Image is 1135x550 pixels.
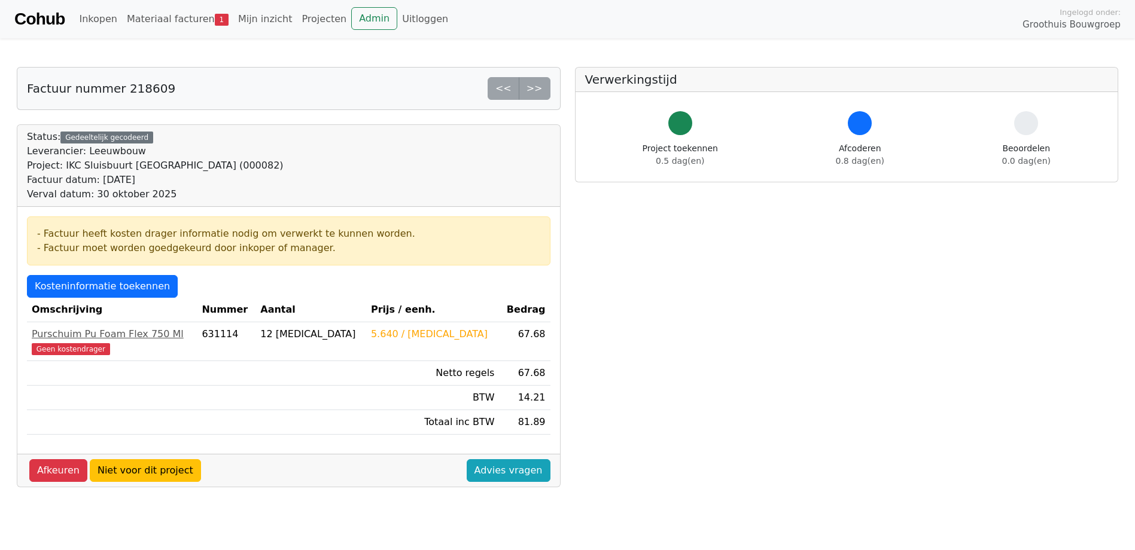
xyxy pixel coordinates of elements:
div: Gedeeltelijk gecodeerd [60,132,153,143]
th: Aantal [255,298,366,322]
a: Inkopen [74,7,121,31]
div: Project toekennen [643,142,718,167]
div: Purschuim Pu Foam Flex 750 Ml [32,327,192,341]
div: Project: IKC Sluisbuurt [GEOGRAPHIC_DATA] (000082) [27,158,284,173]
div: 12 [MEDICAL_DATA] [260,327,361,341]
span: 1 [215,14,229,26]
th: Bedrag [499,298,550,322]
a: Projecten [297,7,351,31]
h5: Factuur nummer 218609 [27,81,175,96]
a: Mijn inzicht [233,7,297,31]
a: Niet voor dit project [90,459,201,482]
div: Beoordelen [1002,142,1051,167]
td: 67.68 [499,361,550,386]
td: BTW [366,386,500,410]
div: Leverancier: Leeuwbouw [27,144,284,158]
td: 81.89 [499,410,550,435]
td: 631114 [197,322,255,361]
a: Kosteninformatie toekennen [27,275,178,298]
div: 5.640 / [MEDICAL_DATA] [371,327,495,341]
h5: Verwerkingstijd [585,72,1109,87]
a: Materiaal facturen1 [122,7,233,31]
a: Uitloggen [397,7,453,31]
a: Afkeuren [29,459,87,482]
a: Purschuim Pu Foam Flex 750 MlGeen kostendrager [32,327,192,356]
span: Geen kostendrager [32,343,110,355]
div: Afcoderen [836,142,884,167]
th: Omschrijving [27,298,197,322]
td: Totaal inc BTW [366,410,500,435]
th: Nummer [197,298,255,322]
div: - Factuur heeft kosten drager informatie nodig om verwerkt te kunnen worden. [37,227,540,241]
div: - Factuur moet worden goedgekeurd door inkoper of manager. [37,241,540,255]
td: Netto regels [366,361,500,386]
td: 14.21 [499,386,550,410]
div: Factuur datum: [DATE] [27,173,284,187]
span: Groothuis Bouwgroep [1023,18,1121,32]
th: Prijs / eenh. [366,298,500,322]
div: Verval datum: 30 oktober 2025 [27,187,284,201]
a: Advies vragen [467,459,550,482]
span: Ingelogd onder: [1060,7,1121,18]
div: Status: [27,130,284,201]
td: 67.68 [499,322,550,361]
a: Cohub [14,5,65,33]
span: 0.8 dag(en) [836,156,884,166]
span: 0.0 dag(en) [1002,156,1051,166]
a: Admin [351,7,397,30]
span: 0.5 dag(en) [656,156,704,166]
